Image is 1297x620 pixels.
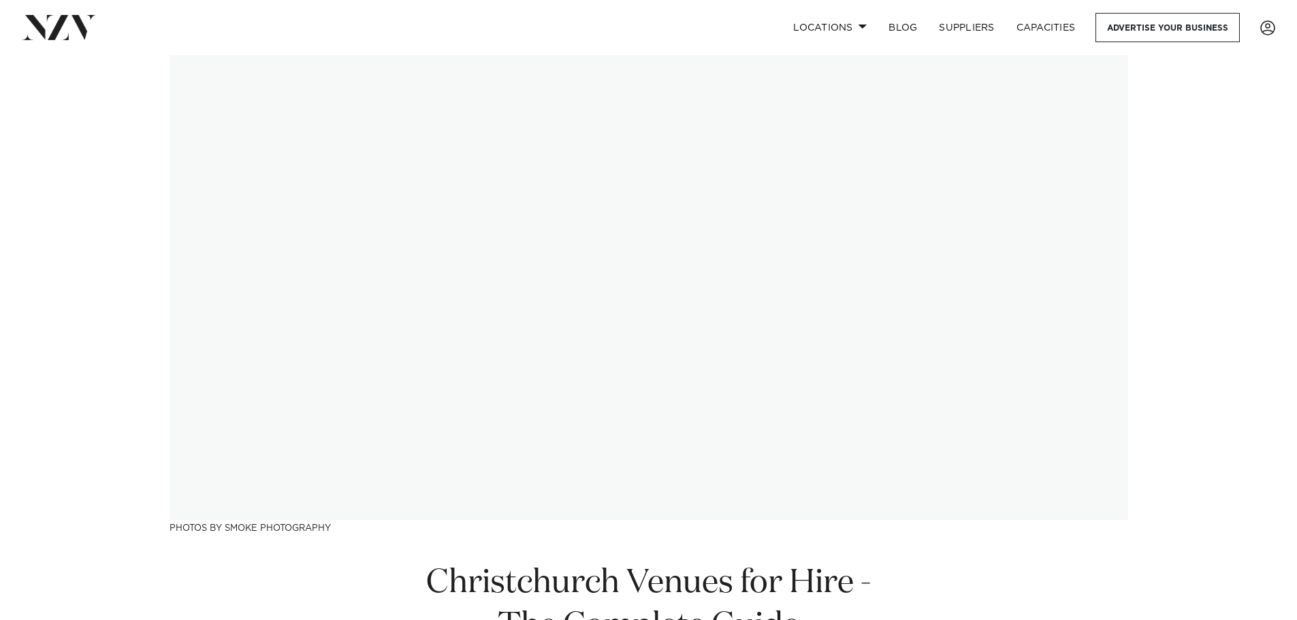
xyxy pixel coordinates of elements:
a: Capacities [1006,13,1087,42]
a: Advertise your business [1095,13,1240,42]
a: SUPPLIERS [928,13,1005,42]
h3: Photos by Smoke Photography [170,520,1128,534]
img: nzv-logo.png [22,15,96,39]
a: BLOG [878,13,928,42]
a: Locations [782,13,878,42]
